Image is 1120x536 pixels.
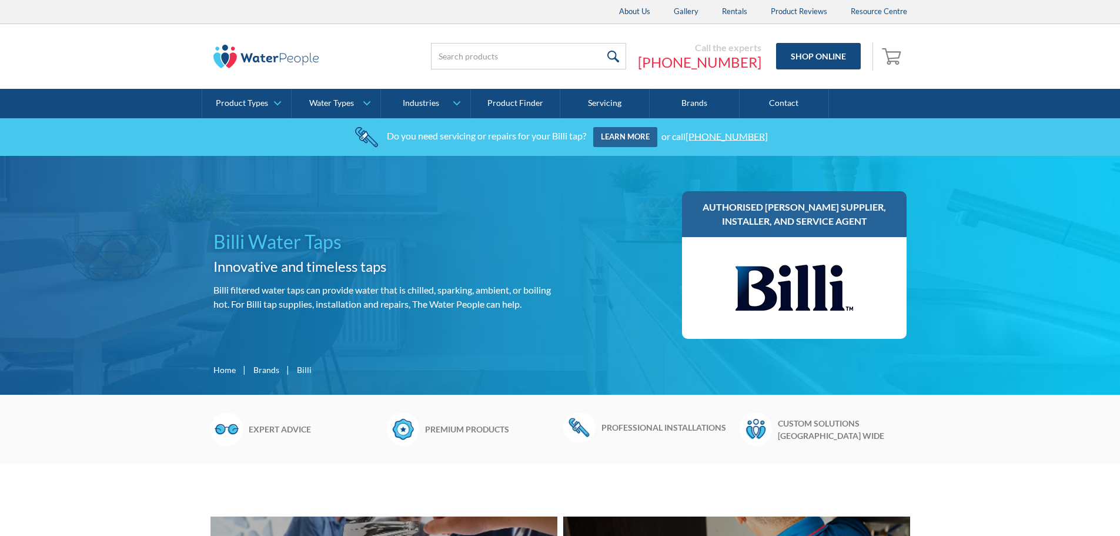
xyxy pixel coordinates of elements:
a: Brands [253,364,279,376]
img: shopping cart [882,46,904,65]
input: Search products [431,43,626,69]
div: Industries [403,98,439,108]
a: Learn more [593,127,657,147]
a: Industries [381,89,470,118]
a: Contact [740,89,829,118]
h2: Innovative and timeless taps [213,256,556,277]
h6: Professional installations [601,421,734,434]
img: The Water People [213,45,319,68]
img: Waterpeople Symbol [740,412,772,445]
img: Wrench [563,412,596,442]
a: Shop Online [776,43,861,69]
h6: Premium products [425,423,557,435]
a: Product Types [202,89,291,118]
div: Call the experts [638,42,761,54]
div: Product Types [216,98,268,108]
div: Do you need servicing or repairs for your Billi tap? [387,130,586,141]
a: [PHONE_NUMBER] [686,130,768,141]
img: Billi [735,249,853,327]
div: Water Types [309,98,354,108]
a: Product Finder [471,89,560,118]
div: or call [661,130,768,141]
a: Brands [650,89,739,118]
div: | [285,362,291,377]
h6: Custom solutions [GEOGRAPHIC_DATA] wide [778,417,910,442]
a: Home [213,364,236,376]
img: Badge [387,412,419,445]
img: Glasses [210,412,243,445]
div: Billi [297,364,312,376]
h1: Billi Water Taps [213,228,556,256]
a: Servicing [560,89,650,118]
p: Billi filtered water taps can provide water that is chilled, sparking, ambient, or boiling hot. F... [213,283,556,311]
h6: Expert advice [249,423,381,435]
a: Open empty cart [879,42,907,71]
h3: Authorised [PERSON_NAME] supplier, installer, and service agent [694,200,895,228]
a: [PHONE_NUMBER] [638,54,761,71]
div: | [242,362,248,377]
a: Water Types [292,89,380,118]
